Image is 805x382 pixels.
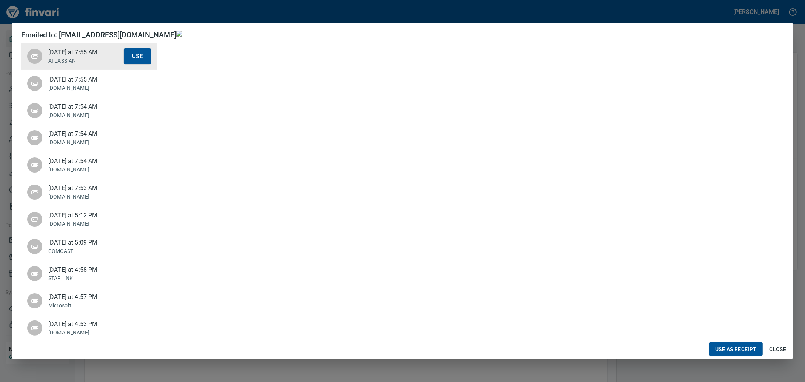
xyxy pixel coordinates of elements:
p: [DOMAIN_NAME] [48,166,124,173]
p: Microsoft [48,302,124,309]
button: Use [124,48,151,64]
span: [DATE] at 4:53 PM [48,320,124,329]
button: Use as Receipt [709,342,763,356]
p: STARLINK [48,274,124,282]
div: [DATE] at 4:53 PM[DOMAIN_NAME] [21,314,157,342]
span: [DATE] at 5:12 PM [48,211,124,220]
span: [DATE] at 7:54 AM [48,129,124,139]
p: [DOMAIN_NAME] [48,220,124,228]
button: Close [766,342,790,356]
p: [DOMAIN_NAME] [48,84,124,92]
div: [DATE] at 7:53 AM[DOMAIN_NAME] [21,179,157,206]
span: Use as Receipt [715,345,757,354]
p: [DOMAIN_NAME] [48,193,124,200]
div: [DATE] at 7:54 AM[DOMAIN_NAME] [21,124,157,151]
span: [DATE] at 4:58 PM [48,265,124,274]
div: [DATE] at 7:55 AM[DOMAIN_NAME] [21,70,157,97]
p: [DOMAIN_NAME] [48,111,124,119]
div: [DATE] at 7:54 AM[DOMAIN_NAME] [21,97,157,124]
p: [DOMAIN_NAME] [48,329,124,336]
img: receipts%2Ftapani%2F2025-09-24%2FwRyD7Dpi8Aanou5rLXT8HKXjbai2__LXJURLbNtT34IIcGyPbO.jpg [176,31,784,37]
div: [DATE] at 4:58 PMSTARLINK [21,260,157,287]
h4: Emailed to: [EMAIL_ADDRESS][DOMAIN_NAME] [21,31,176,40]
span: [DATE] at 4:57 PM [48,293,124,302]
div: [DATE] at 5:09 PMCOMCAST [21,233,157,260]
div: [DATE] at 7:54 AM[DOMAIN_NAME] [21,151,157,179]
span: [DATE] at 7:54 AM [48,157,124,166]
span: [DATE] at 7:53 AM [48,184,124,193]
span: [DATE] at 7:55 AM [48,75,124,84]
div: [DATE] at 5:12 PM[DOMAIN_NAME] [21,206,157,233]
span: [DATE] at 7:54 AM [48,102,124,111]
span: Use [132,51,143,61]
span: Close [769,345,787,354]
span: [DATE] at 5:09 PM [48,238,124,247]
p: [DOMAIN_NAME] [48,139,124,146]
p: COMCAST [48,247,124,255]
div: [DATE] at 4:57 PMMicrosoft [21,287,157,314]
